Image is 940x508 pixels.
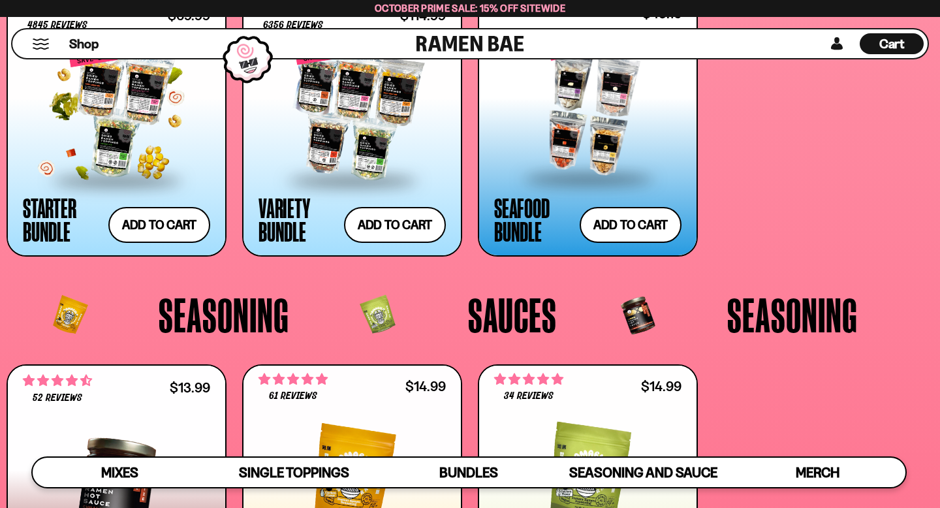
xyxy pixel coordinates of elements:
[468,291,557,339] span: Sauces
[344,207,446,243] button: Add to cart
[504,391,554,402] span: 34 reviews
[860,29,924,58] div: Cart
[405,380,446,392] div: $14.99
[269,391,317,402] span: 61 reviews
[33,393,82,404] span: 52 reviews
[239,464,349,481] span: Single Toppings
[33,458,207,487] a: Mixes
[569,464,717,481] span: Seasoning and Sauce
[170,381,210,394] div: $13.99
[108,207,210,243] button: Add to cart
[258,371,328,388] span: 4.84 stars
[32,39,50,50] button: Mobile Menu Trigger
[207,458,381,487] a: Single Toppings
[879,36,905,52] span: Cart
[23,196,102,243] div: Starter Bundle
[641,380,681,392] div: $14.99
[439,464,498,481] span: Bundles
[556,458,730,487] a: Seasoning and Sauce
[69,35,99,53] span: Shop
[494,371,563,388] span: 5.00 stars
[494,196,573,243] div: Seafood Bundle
[258,196,337,243] div: Variety Bundle
[727,291,858,339] span: Seasoning
[375,2,565,14] span: October Prime Sale: 15% off Sitewide
[69,33,99,54] a: Shop
[730,458,905,487] a: Merch
[580,207,681,243] button: Add to cart
[796,464,839,481] span: Merch
[101,464,138,481] span: Mixes
[23,372,92,389] span: 4.71 stars
[381,458,556,487] a: Bundles
[159,291,289,339] span: Seasoning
